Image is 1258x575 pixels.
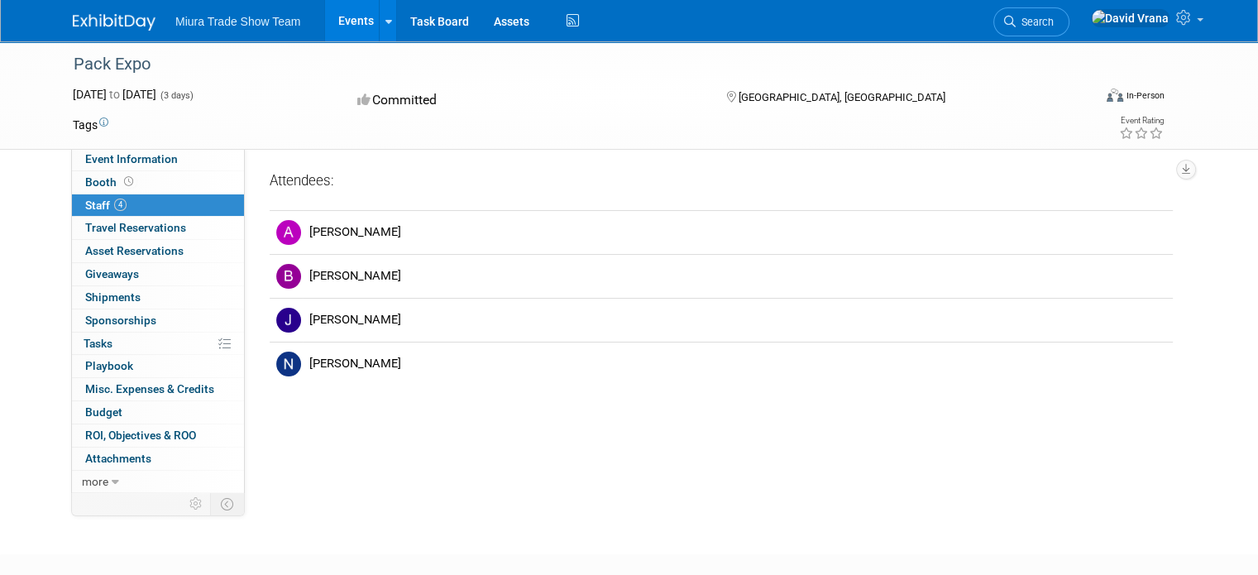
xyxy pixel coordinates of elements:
[73,117,108,133] td: Tags
[309,312,1166,328] div: [PERSON_NAME]
[85,244,184,257] span: Asset Reservations
[72,240,244,262] a: Asset Reservations
[159,90,194,101] span: (3 days)
[309,356,1166,371] div: [PERSON_NAME]
[82,475,108,488] span: more
[68,50,1072,79] div: Pack Expo
[72,194,244,217] a: Staff4
[85,452,151,465] span: Attachments
[72,333,244,355] a: Tasks
[85,359,133,372] span: Playbook
[107,88,122,101] span: to
[85,429,196,442] span: ROI, Objectives & ROO
[121,175,136,188] span: Booth not reserved yet
[72,401,244,424] a: Budget
[276,352,301,376] img: N.jpg
[1016,16,1054,28] span: Search
[993,7,1069,36] a: Search
[1126,89,1165,102] div: In-Person
[72,263,244,285] a: Giveaways
[72,309,244,332] a: Sponsorships
[85,405,122,419] span: Budget
[276,264,301,289] img: B.jpg
[72,148,244,170] a: Event Information
[276,220,301,245] img: A.jpg
[211,493,245,515] td: Toggle Event Tabs
[85,382,214,395] span: Misc. Expenses & Credits
[309,268,1166,284] div: [PERSON_NAME]
[72,448,244,470] a: Attachments
[270,171,1173,193] div: Attendees:
[85,152,178,165] span: Event Information
[72,424,244,447] a: ROI, Objectives & ROO
[73,14,155,31] img: ExhibitDay
[182,493,211,515] td: Personalize Event Tab Strip
[352,86,700,115] div: Committed
[1003,86,1165,111] div: Event Format
[85,314,156,327] span: Sponsorships
[72,378,244,400] a: Misc. Expenses & Credits
[73,88,156,101] span: [DATE] [DATE]
[72,286,244,309] a: Shipments
[175,15,300,28] span: Miura Trade Show Team
[85,290,141,304] span: Shipments
[84,337,112,350] span: Tasks
[1119,117,1164,125] div: Event Rating
[309,224,1166,240] div: [PERSON_NAME]
[85,199,127,212] span: Staff
[72,355,244,377] a: Playbook
[1107,89,1123,102] img: Format-Inperson.png
[276,308,301,333] img: J.jpg
[85,221,186,234] span: Travel Reservations
[72,217,244,239] a: Travel Reservations
[85,267,139,280] span: Giveaways
[739,91,945,103] span: [GEOGRAPHIC_DATA], [GEOGRAPHIC_DATA]
[72,171,244,194] a: Booth
[85,175,136,189] span: Booth
[114,199,127,211] span: 4
[1091,9,1170,27] img: David Vrana
[72,471,244,493] a: more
